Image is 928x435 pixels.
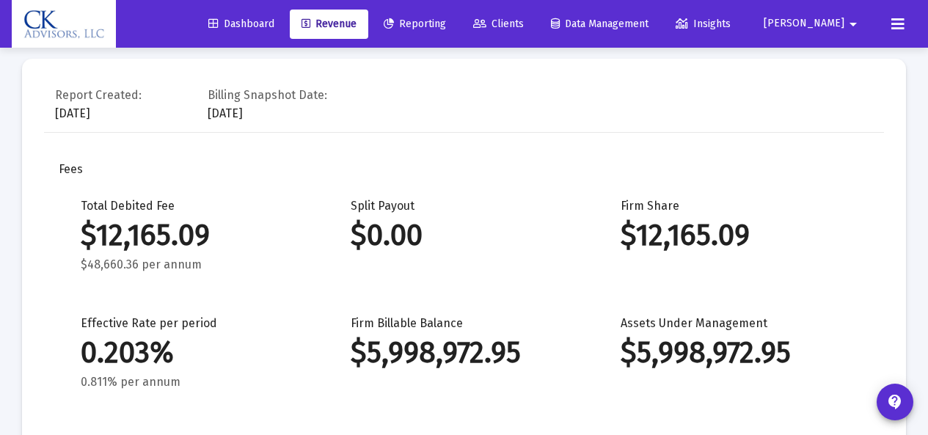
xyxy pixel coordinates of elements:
[351,316,577,390] div: Firm Billable Balance
[664,10,742,39] a: Insights
[81,375,307,390] div: 0.811% per annum
[351,228,577,243] div: $0.00
[621,316,847,390] div: Assets Under Management
[81,199,307,272] div: Total Debited Fee
[23,10,105,39] img: Dashboard
[197,10,286,39] a: Dashboard
[81,257,307,272] div: $48,660.36 per annum
[81,316,307,390] div: Effective Rate per period
[764,18,844,30] span: [PERSON_NAME]
[351,199,577,272] div: Split Payout
[886,393,904,411] mat-icon: contact_support
[351,346,577,360] div: $5,998,972.95
[208,18,274,30] span: Dashboard
[621,228,847,243] div: $12,165.09
[746,9,880,38] button: [PERSON_NAME]
[290,10,368,39] a: Revenue
[208,88,327,103] div: Billing Snapshot Date:
[55,88,142,103] div: Report Created:
[551,18,648,30] span: Data Management
[473,18,524,30] span: Clients
[676,18,731,30] span: Insights
[55,84,142,121] div: [DATE]
[208,84,327,121] div: [DATE]
[461,10,536,39] a: Clients
[539,10,660,39] a: Data Management
[59,162,869,177] div: Fees
[81,228,307,243] div: $12,165.09
[384,18,446,30] span: Reporting
[621,199,847,272] div: Firm Share
[621,346,847,360] div: $5,998,972.95
[372,10,458,39] a: Reporting
[844,10,862,39] mat-icon: arrow_drop_down
[81,346,307,360] div: 0.203%
[302,18,357,30] span: Revenue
